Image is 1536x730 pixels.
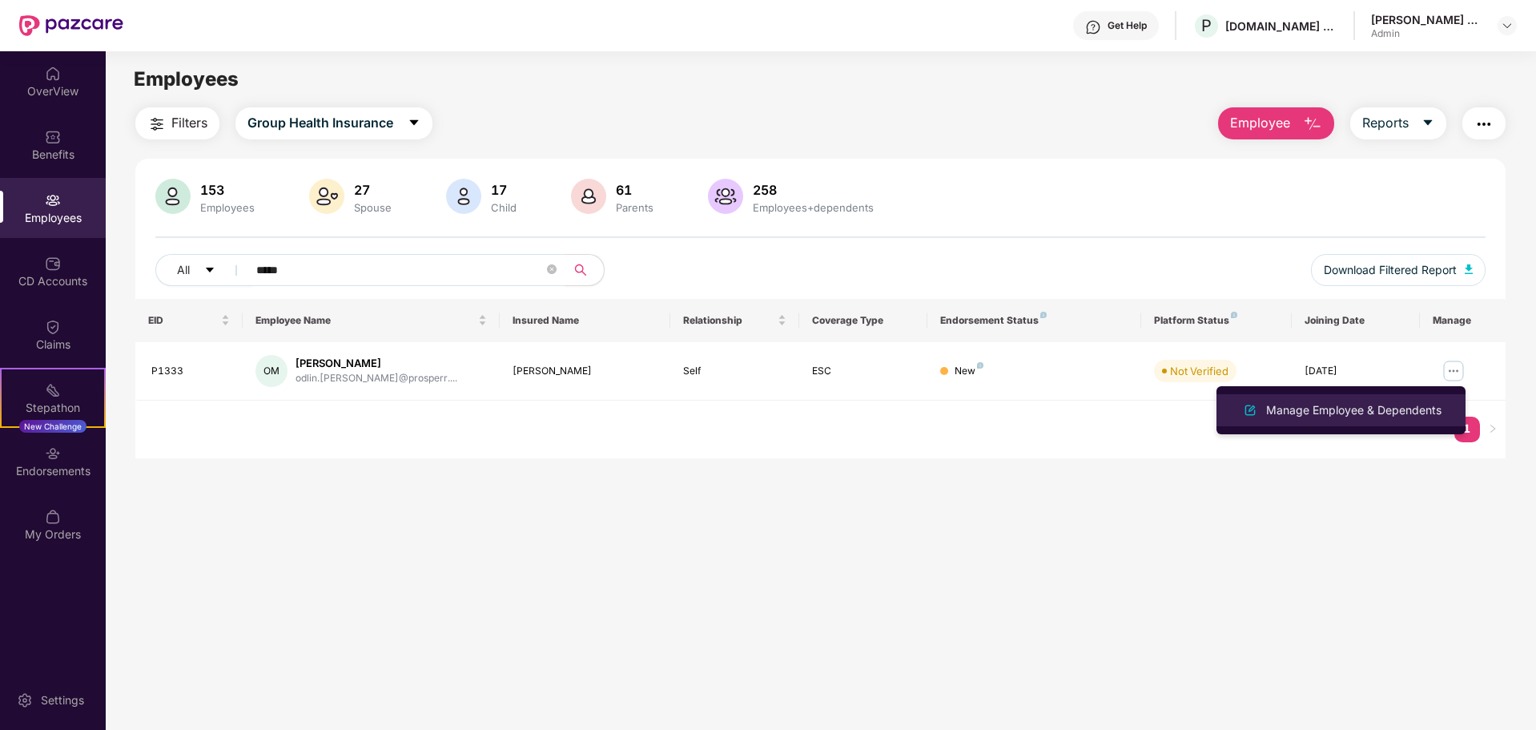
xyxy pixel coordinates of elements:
[36,692,89,708] div: Settings
[1480,417,1506,442] button: right
[1108,19,1147,32] div: Get Help
[750,182,877,198] div: 258
[1371,12,1483,27] div: [PERSON_NAME] Safeeruddin [PERSON_NAME]
[1420,299,1506,342] th: Manage
[1230,113,1290,133] span: Employee
[134,67,239,91] span: Employees
[955,364,983,379] div: New
[45,192,61,208] img: svg+xml;base64,PHN2ZyBpZD0iRW1wbG95ZWVzIiB4bWxucz0iaHR0cDovL3d3dy53My5vcmcvMjAwMC9zdmciIHdpZHRoPS...
[155,254,253,286] button: Allcaret-down
[296,371,457,386] div: odlin.[PERSON_NAME]@prosperr....
[309,179,344,214] img: svg+xml;base64,PHN2ZyB4bWxucz0iaHR0cDovL3d3dy53My5vcmcvMjAwMC9zdmciIHhtbG5zOnhsaW5rPSJodHRwOi8vd3...
[171,113,207,133] span: Filters
[197,201,258,214] div: Employees
[155,179,191,214] img: svg+xml;base64,PHN2ZyB4bWxucz0iaHR0cDovL3d3dy53My5vcmcvMjAwMC9zdmciIHhtbG5zOnhsaW5rPSJodHRwOi8vd3...
[1263,401,1445,419] div: Manage Employee & Dependents
[147,115,167,134] img: svg+xml;base64,PHN2ZyB4bWxucz0iaHR0cDovL3d3dy53My5vcmcvMjAwMC9zdmciIHdpZHRoPSIyNCIgaGVpZ2h0PSIyNC...
[151,364,230,379] div: P1333
[243,299,500,342] th: Employee Name
[45,446,61,462] img: svg+xml;base64,PHN2ZyBpZD0iRW5kb3JzZW1lbnRzIiB4bWxucz0iaHR0cDovL3d3dy53My5vcmcvMjAwMC9zdmciIHdpZH...
[1421,116,1434,131] span: caret-down
[1454,417,1480,442] li: 1
[683,314,774,327] span: Relationship
[255,314,475,327] span: Employee Name
[1441,358,1466,384] img: manageButton
[613,182,657,198] div: 61
[1201,16,1212,35] span: P
[19,15,123,36] img: New Pazcare Logo
[547,264,557,274] span: close-circle
[197,182,258,198] div: 153
[488,201,520,214] div: Child
[1303,115,1322,134] img: svg+xml;base64,PHN2ZyB4bWxucz0iaHR0cDovL3d3dy53My5vcmcvMjAwMC9zdmciIHhtbG5zOnhsaW5rPSJodHRwOi8vd3...
[45,129,61,145] img: svg+xml;base64,PHN2ZyBpZD0iQmVuZWZpdHMiIHhtbG5zPSJodHRwOi8vd3d3LnczLm9yZy8yMDAwL3N2ZyIgd2lkdGg9Ij...
[1085,19,1101,35] img: svg+xml;base64,PHN2ZyBpZD0iSGVscC0zMngzMiIgeG1sbnM9Imh0dHA6Ly93d3cudzMub3JnLzIwMDAvc3ZnIiB3aWR0aD...
[1240,401,1260,420] img: svg+xml;base64,PHN2ZyB4bWxucz0iaHR0cDovL3d3dy53My5vcmcvMjAwMC9zdmciIHhtbG5zOnhsaW5rPSJodHRwOi8vd3...
[1231,312,1237,318] img: svg+xml;base64,PHN2ZyB4bWxucz0iaHR0cDovL3d3dy53My5vcmcvMjAwMC9zdmciIHdpZHRoPSI4IiBoZWlnaHQ9IjgiIH...
[1480,417,1506,442] li: Next Page
[351,201,395,214] div: Spouse
[204,264,215,277] span: caret-down
[255,355,287,387] div: OM
[1218,107,1334,139] button: Employee
[1454,417,1480,441] a: 1
[940,314,1128,327] div: Endorsement Status
[2,400,104,416] div: Stepathon
[1154,314,1278,327] div: Platform Status
[177,261,190,279] span: All
[408,116,420,131] span: caret-down
[247,113,393,133] span: Group Health Insurance
[513,364,658,379] div: [PERSON_NAME]
[446,179,481,214] img: svg+xml;base64,PHN2ZyB4bWxucz0iaHR0cDovL3d3dy53My5vcmcvMjAwMC9zdmciIHhtbG5zOnhsaW5rPSJodHRwOi8vd3...
[1474,115,1494,134] img: svg+xml;base64,PHN2ZyB4bWxucz0iaHR0cDovL3d3dy53My5vcmcvMjAwMC9zdmciIHdpZHRoPSIyNCIgaGVpZ2h0PSIyNC...
[812,364,915,379] div: ESC
[135,299,243,342] th: EID
[1324,261,1457,279] span: Download Filtered Report
[565,254,605,286] button: search
[571,179,606,214] img: svg+xml;base64,PHN2ZyB4bWxucz0iaHR0cDovL3d3dy53My5vcmcvMjAwMC9zdmciIHhtbG5zOnhsaW5rPSJodHRwOi8vd3...
[45,319,61,335] img: svg+xml;base64,PHN2ZyBpZD0iQ2xhaW0iIHhtbG5zPSJodHRwOi8vd3d3LnczLm9yZy8yMDAwL3N2ZyIgd2lkdGg9IjIwIi...
[45,66,61,82] img: svg+xml;base64,PHN2ZyBpZD0iSG9tZSIgeG1sbnM9Imh0dHA6Ly93d3cudzMub3JnLzIwMDAvc3ZnIiB3aWR0aD0iMjAiIG...
[1371,27,1483,40] div: Admin
[19,420,86,433] div: New Challenge
[296,356,457,371] div: [PERSON_NAME]
[1311,254,1486,286] button: Download Filtered Report
[148,314,218,327] span: EID
[235,107,432,139] button: Group Health Insurancecaret-down
[1292,299,1420,342] th: Joining Date
[1040,312,1047,318] img: svg+xml;base64,PHN2ZyB4bWxucz0iaHR0cDovL3d3dy53My5vcmcvMjAwMC9zdmciIHdpZHRoPSI4IiBoZWlnaHQ9IjgiIH...
[1488,424,1498,434] span: right
[683,364,786,379] div: Self
[613,201,657,214] div: Parents
[1225,18,1337,34] div: [DOMAIN_NAME] PRIVATE LIMITED
[1362,113,1409,133] span: Reports
[1465,264,1473,274] img: svg+xml;base64,PHN2ZyB4bWxucz0iaHR0cDovL3d3dy53My5vcmcvMjAwMC9zdmciIHhtbG5zOnhsaW5rPSJodHRwOi8vd3...
[1305,364,1407,379] div: [DATE]
[547,263,557,278] span: close-circle
[977,362,983,369] img: svg+xml;base64,PHN2ZyB4bWxucz0iaHR0cDovL3d3dy53My5vcmcvMjAwMC9zdmciIHdpZHRoPSI4IiBoZWlnaHQ9IjgiIH...
[565,264,596,276] span: search
[351,182,395,198] div: 27
[799,299,927,342] th: Coverage Type
[45,256,61,272] img: svg+xml;base64,PHN2ZyBpZD0iQ0RfQWNjb3VudHMiIGRhdGEtbmFtZT0iQ0QgQWNjb3VudHMiIHhtbG5zPSJodHRwOi8vd3...
[1501,19,1514,32] img: svg+xml;base64,PHN2ZyBpZD0iRHJvcGRvd24tMzJ4MzIiIHhtbG5zPSJodHRwOi8vd3d3LnczLm9yZy8yMDAwL3N2ZyIgd2...
[45,382,61,398] img: svg+xml;base64,PHN2ZyB4bWxucz0iaHR0cDovL3d3dy53My5vcmcvMjAwMC9zdmciIHdpZHRoPSIyMSIgaGVpZ2h0PSIyMC...
[500,299,671,342] th: Insured Name
[45,509,61,525] img: svg+xml;base64,PHN2ZyBpZD0iTXlfT3JkZXJzIiBkYXRhLW5hbWU9Ik15IE9yZGVycyIgeG1sbnM9Imh0dHA6Ly93d3cudz...
[670,299,798,342] th: Relationship
[1350,107,1446,139] button: Reportscaret-down
[708,179,743,214] img: svg+xml;base64,PHN2ZyB4bWxucz0iaHR0cDovL3d3dy53My5vcmcvMjAwMC9zdmciIHhtbG5zOnhsaW5rPSJodHRwOi8vd3...
[135,107,219,139] button: Filters
[488,182,520,198] div: 17
[1170,363,1228,379] div: Not Verified
[750,201,877,214] div: Employees+dependents
[17,692,33,708] img: svg+xml;base64,PHN2ZyBpZD0iU2V0dGluZy0yMHgyMCIgeG1sbnM9Imh0dHA6Ly93d3cudzMub3JnLzIwMDAvc3ZnIiB3aW...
